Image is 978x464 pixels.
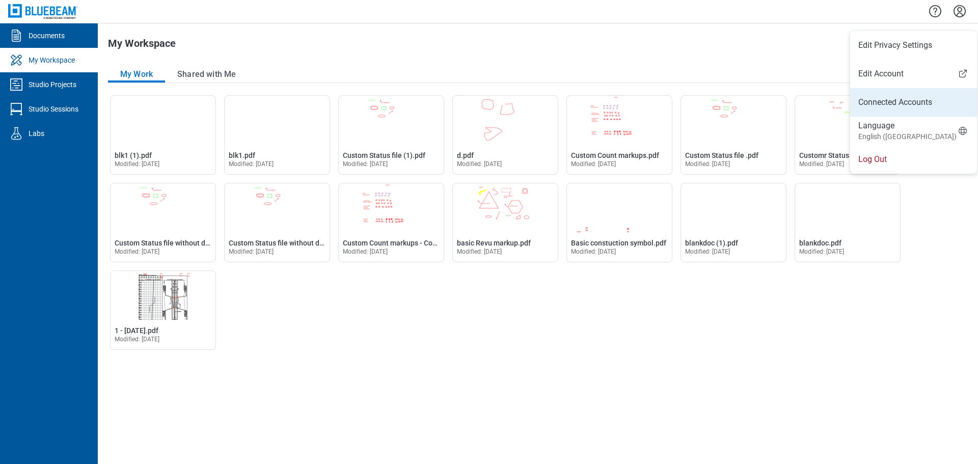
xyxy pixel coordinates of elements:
[108,66,165,83] button: My Work
[229,248,274,255] span: Modified: [DATE]
[685,239,738,247] span: blankdoc (1).pdf
[115,326,158,335] span: 1 - [DATE].pdf
[110,95,216,175] div: Open blk1 (1).pdf in Editor
[457,151,474,159] span: d.pdf
[858,131,957,142] small: English ([GEOGRAPHIC_DATA])
[111,271,215,320] img: 1 - 12.7.2020.pdf
[8,101,24,117] svg: Studio Sessions
[229,160,274,168] span: Modified: [DATE]
[343,239,452,247] span: Custom Count markups - Copy.pdf
[795,95,901,175] div: Open Customr Status with color.pdf in Editor
[850,68,977,80] a: Edit Account
[229,239,373,247] span: Custom Status file without default status.pdf
[115,239,281,247] span: Custom Status file without default status - Copy.pdf
[858,120,957,142] div: Language
[229,151,255,159] span: blk1.pdf
[850,145,977,174] li: Log Out
[795,183,900,232] img: blankdoc.pdf
[457,239,531,247] span: basic Revu markup.pdf
[685,151,758,159] span: Custom Status file .pdf
[110,270,216,350] div: Open 1 - 12.7.2020.pdf in Editor
[799,248,845,255] span: Modified: [DATE]
[799,239,841,247] span: blankdoc.pdf
[338,183,444,262] div: Open Custom Count markups - Copy.pdf in Editor
[452,183,558,262] div: Open basic Revu markup.pdf in Editor
[111,183,215,232] img: Custom Status file without default status - Copy.pdf
[850,31,977,174] ul: Menu
[795,96,900,145] img: Customr Status with color.pdf
[567,96,672,145] img: Custom Count markups.pdf
[799,160,845,168] span: Modified: [DATE]
[8,76,24,93] svg: Studio Projects
[8,52,24,68] svg: My Workspace
[29,104,78,114] div: Studio Sessions
[115,160,160,168] span: Modified: [DATE]
[566,183,672,262] div: Open Basic constuction symbol.pdf in Editor
[571,248,616,255] span: Modified: [DATE]
[29,79,76,90] div: Studio Projects
[338,95,444,175] div: Open Custom Status file (1).pdf in Editor
[452,95,558,175] div: Open d.pdf in Editor
[858,96,969,108] a: Connected Accounts
[681,183,786,232] img: blankdoc (1).pdf
[571,239,666,247] span: Basic constuction symbol.pdf
[457,160,502,168] span: Modified: [DATE]
[108,38,176,54] h1: My Workspace
[457,248,502,255] span: Modified: [DATE]
[339,183,444,232] img: Custom Count markups - Copy.pdf
[110,183,216,262] div: Open Custom Status file without default status - Copy.pdf in Editor
[343,248,388,255] span: Modified: [DATE]
[952,3,968,20] button: Settings
[115,336,160,343] span: Modified: [DATE]
[225,96,330,145] img: blk1.pdf
[225,183,330,232] img: Custom Status file without default status.pdf
[795,183,901,262] div: Open blankdoc.pdf in Editor
[681,96,786,145] img: Custom Status file .pdf
[224,95,330,175] div: Open blk1.pdf in Editor
[567,183,672,232] img: Basic constuction symbol.pdf
[115,151,152,159] span: blk1 (1).pdf
[343,151,425,159] span: Custom Status file (1).pdf
[339,96,444,145] img: Custom Status file (1).pdf
[29,31,65,41] div: Documents
[8,4,77,19] img: Bluebeam, Inc.
[165,66,248,83] button: Shared with Me
[799,151,894,159] span: Customr Status with color.pdf
[8,125,24,142] svg: Labs
[850,31,977,60] li: Edit Privacy Settings
[111,96,215,145] img: blk1 (1).pdf
[571,151,659,159] span: Custom Count markups.pdf
[566,95,672,175] div: Open Custom Count markups.pdf in Editor
[29,128,44,139] div: Labs
[115,248,160,255] span: Modified: [DATE]
[224,183,330,262] div: Open Custom Status file without default status.pdf in Editor
[685,160,730,168] span: Modified: [DATE]
[29,55,75,65] div: My Workspace
[453,96,558,145] img: d.pdf
[685,248,730,255] span: Modified: [DATE]
[681,183,786,262] div: Open blankdoc (1).pdf in Editor
[8,28,24,44] svg: Documents
[571,160,616,168] span: Modified: [DATE]
[453,183,558,232] img: basic Revu markup.pdf
[343,160,388,168] span: Modified: [DATE]
[681,95,786,175] div: Open Custom Status file .pdf in Editor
